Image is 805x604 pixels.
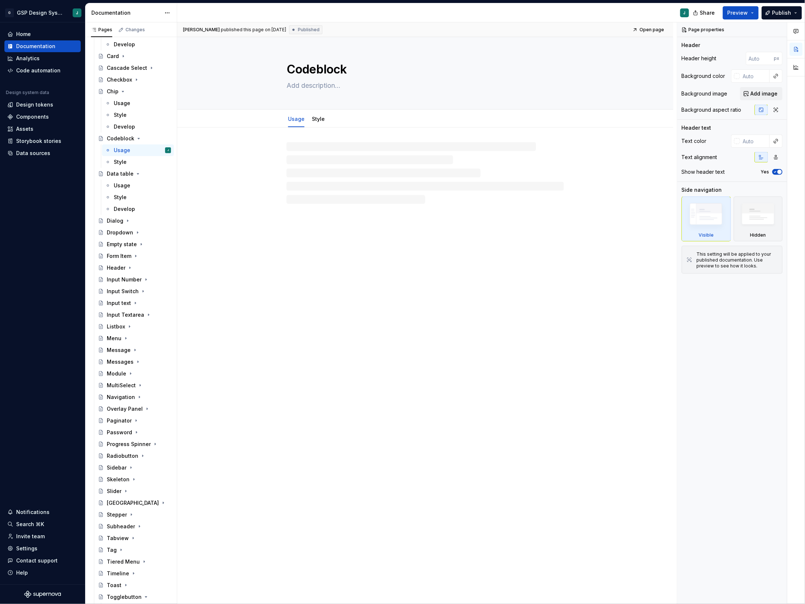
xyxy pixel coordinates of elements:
a: Develop [102,203,174,215]
a: Subheader [95,521,174,532]
div: Documentation [16,43,55,50]
div: Header text [682,124,711,132]
div: Style [114,194,127,201]
button: Search ⌘K [4,518,81,530]
a: Header [95,262,174,274]
span: [PERSON_NAME] [183,27,220,33]
div: Settings [16,545,37,552]
div: This setting will be applied to your published documentation. Use preview to see how it looks. [697,251,778,269]
a: Empty state [95,238,174,250]
a: Slider [95,485,174,497]
a: Assets [4,123,81,135]
a: Input text [95,297,174,309]
div: GSP Design System [17,9,64,17]
div: Show header text [682,168,725,176]
div: Changes [125,27,145,33]
div: Form Item [107,252,131,260]
div: Togglebutton [107,593,142,601]
a: Chip [95,86,174,97]
div: Stepper [107,511,127,518]
a: Design tokens [4,99,81,111]
button: GGSP Design SystemJ [1,5,84,21]
div: published this page on [DATE] [221,27,286,33]
div: Sidebar [107,464,127,471]
div: Tag [107,546,117,554]
div: Develop [114,123,135,130]
div: Menu [107,335,121,342]
div: Pages [91,27,112,33]
div: J [684,10,686,16]
a: Dialog [95,215,174,227]
a: Storybook stories [4,135,81,147]
div: Contact support [16,557,58,564]
div: Background aspect ratio [682,106,742,114]
span: Open page [640,27,664,33]
div: Side navigation [682,186,722,194]
input: Auto [740,69,770,83]
a: Develop [102,121,174,133]
div: Skeleton [107,476,130,483]
button: Publish [762,6,802,19]
div: Header [107,264,125,272]
a: Input Textarea [95,309,174,321]
div: Search ⌘K [16,521,44,528]
div: Listbox [107,323,125,330]
div: Password [107,429,132,436]
a: Style [312,116,325,122]
button: Preview [723,6,759,19]
a: Components [4,111,81,123]
div: Empty state [107,241,137,248]
input: Auto [740,134,770,148]
a: Paginator [95,415,174,427]
a: UsageJ [102,144,174,156]
div: Visible [682,197,731,241]
div: Dialog [107,217,123,224]
textarea: Codeblock [285,61,562,78]
div: Subheader [107,523,135,530]
a: Module [95,368,174,380]
div: Usage [285,111,307,126]
a: Skeleton [95,474,174,485]
div: Hidden [750,232,766,238]
div: Text color [682,137,707,145]
span: Share [700,9,715,17]
div: Code automation [16,67,61,74]
div: Invite team [16,533,45,540]
div: Input Switch [107,288,139,295]
button: Notifications [4,506,81,518]
div: Overlay Panel [107,405,143,413]
button: Add image [740,87,783,100]
div: Input text [107,299,131,307]
a: Analytics [4,53,81,64]
div: Style [114,111,127,119]
div: Navigation [107,393,135,401]
div: Design tokens [16,101,53,108]
a: Sidebar [95,462,174,474]
div: Paginator [107,417,132,424]
div: Help [16,569,28,576]
div: J [76,10,78,16]
a: Code automation [4,65,81,76]
div: Cascade Select [107,64,147,72]
a: Data table [95,168,174,180]
a: Develop [102,39,174,50]
div: MultiSelect [107,382,136,389]
a: Menu [95,332,174,344]
a: Navigation [95,391,174,403]
div: Codeblock [107,135,134,142]
div: J [167,147,169,154]
div: Documentation [91,9,161,17]
div: Home [16,30,31,38]
div: Messages [107,358,134,366]
div: Tabview [107,535,129,542]
div: Header height [682,55,717,62]
div: Style [114,158,127,166]
div: Timeline [107,570,129,577]
a: Usage [102,97,174,109]
a: Usage [102,180,174,191]
a: Progress Spinner [95,438,174,450]
div: Slider [107,488,121,495]
a: Dropdown [95,227,174,238]
a: Tabview [95,532,174,544]
a: Documentation [4,40,81,52]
